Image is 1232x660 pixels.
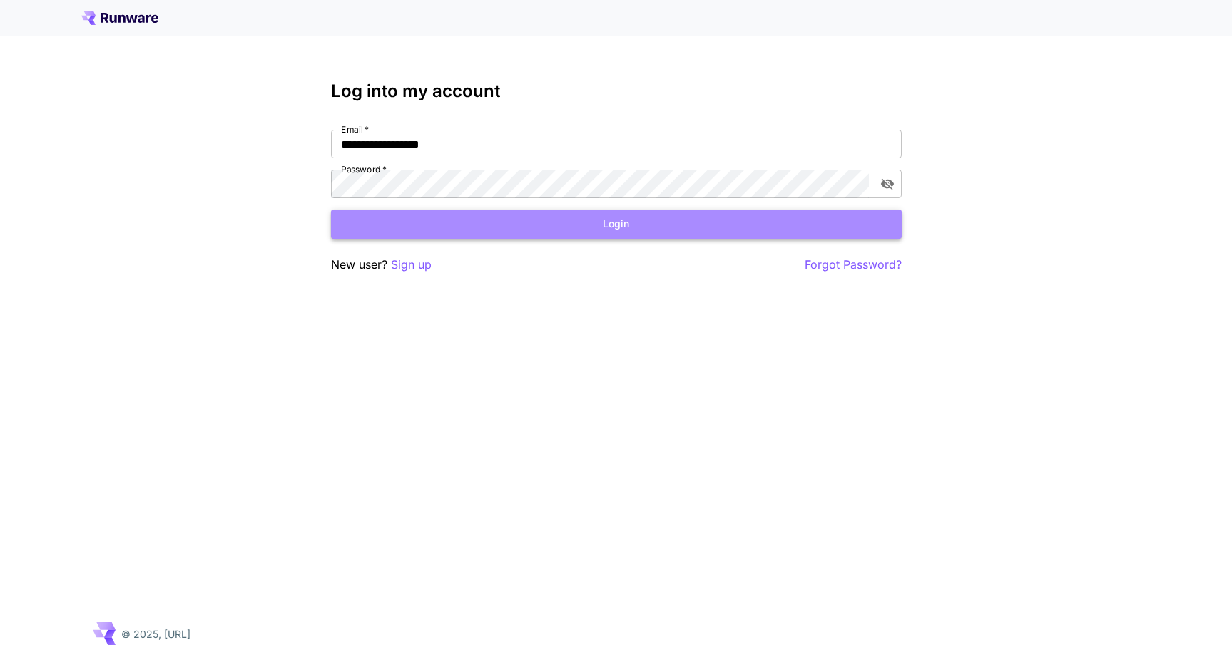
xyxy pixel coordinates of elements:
button: Login [331,210,902,239]
label: Email [341,123,369,135]
p: New user? [331,256,432,274]
label: Password [341,163,387,175]
p: © 2025, [URL] [121,627,190,641]
button: Sign up [391,256,432,274]
button: toggle password visibility [875,171,900,197]
button: Forgot Password? [805,256,902,274]
h3: Log into my account [331,81,902,101]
